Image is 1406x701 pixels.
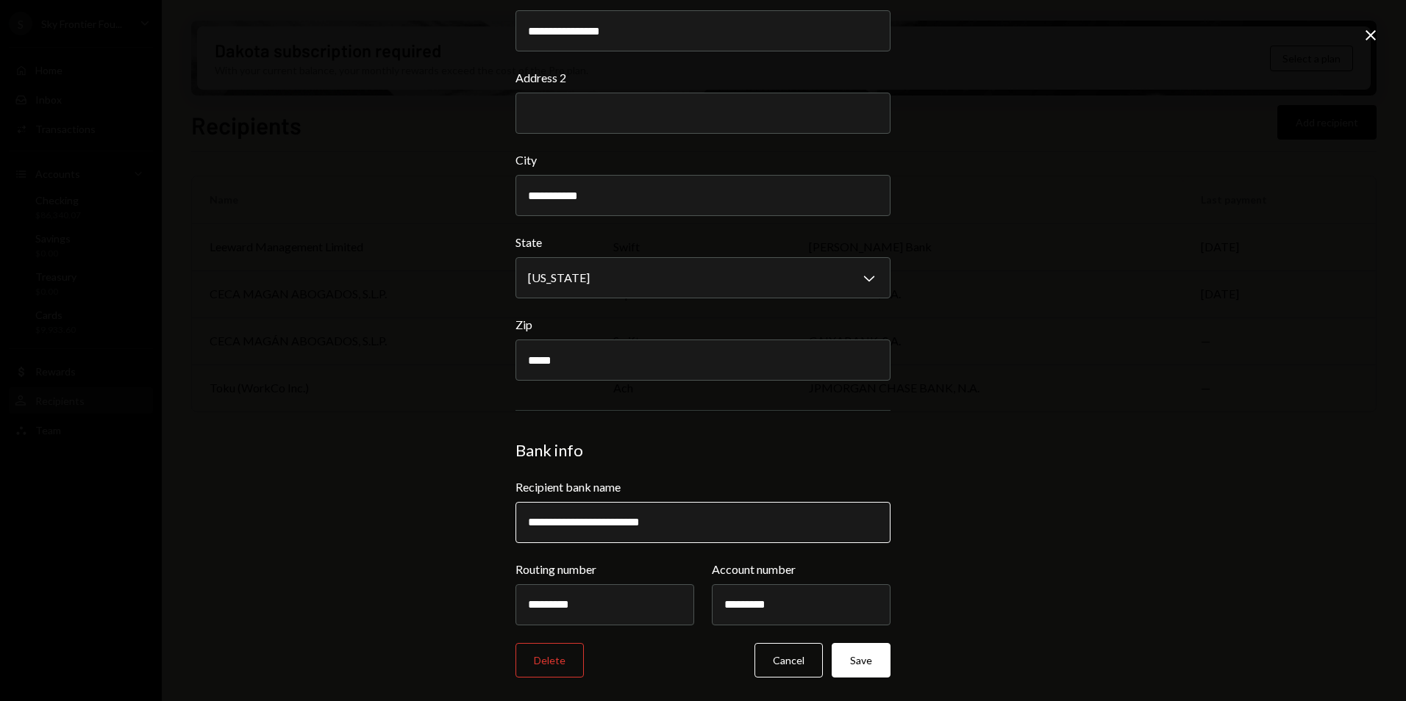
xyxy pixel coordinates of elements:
[515,561,694,578] label: Routing number
[515,257,891,298] button: State
[515,440,891,461] div: Bank info
[754,643,823,677] button: Cancel
[515,316,891,334] label: Zip
[515,151,891,169] label: City
[515,69,891,87] label: Address 2
[515,643,584,677] button: Delete
[832,643,891,677] button: Save
[712,561,891,578] label: Account number
[515,234,891,251] label: State
[515,478,891,496] label: Recipient bank name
